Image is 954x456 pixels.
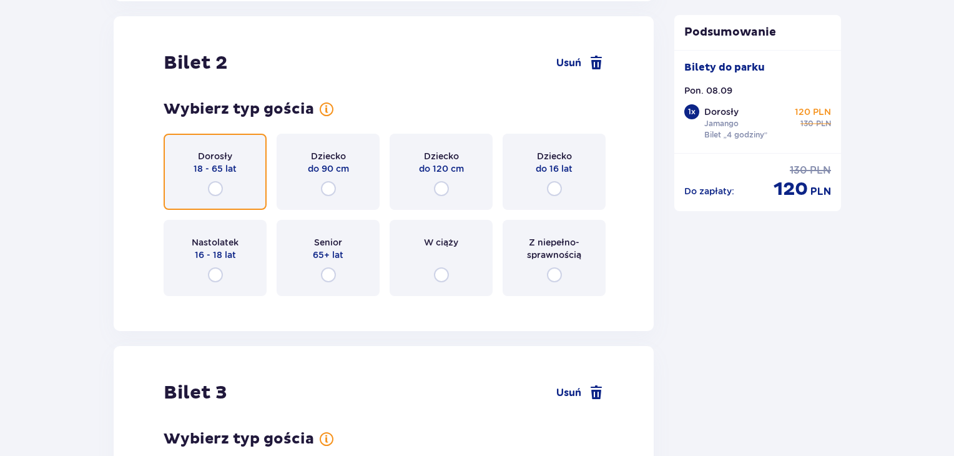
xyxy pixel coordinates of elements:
p: Wybierz typ gościa [164,430,314,449]
p: 130 [790,164,807,177]
p: Dorosły [704,106,739,118]
p: Dziecko [311,150,346,162]
p: 130 [800,118,814,129]
p: do 120 cm [419,162,464,175]
p: 120 [774,177,808,201]
p: PLN [816,118,831,129]
p: Senior [314,236,342,249]
p: PLN [810,164,831,177]
a: Usuń [556,385,604,400]
p: 120 PLN [795,106,831,118]
p: do 16 lat [536,162,573,175]
p: 65+ lat [313,249,343,261]
a: Usuń [556,56,604,71]
p: Bilety do parku [684,61,765,74]
p: 16 - 18 lat [195,249,236,261]
p: Podsumowanie [674,25,842,40]
p: Dziecko [537,150,572,162]
p: 18 - 65 lat [194,162,237,175]
p: do 90 cm [308,162,349,175]
p: Bilet „4 godziny” [704,129,768,141]
p: Wybierz typ gościa [164,100,314,119]
p: Bilet 2 [164,51,227,75]
p: PLN [810,185,831,199]
p: Nastolatek [192,236,238,249]
p: Dziecko [424,150,459,162]
span: Usuń [556,386,581,400]
p: Dorosły [198,150,232,162]
p: Pon. 08.09 [684,84,732,97]
div: 1 x [684,104,699,119]
p: W ciąży [424,236,458,249]
span: Usuń [556,56,581,70]
p: Z niepełno­sprawnością [514,236,594,261]
p: Jamango [704,118,739,129]
p: Bilet 3 [164,381,227,405]
p: Do zapłaty : [684,185,734,197]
